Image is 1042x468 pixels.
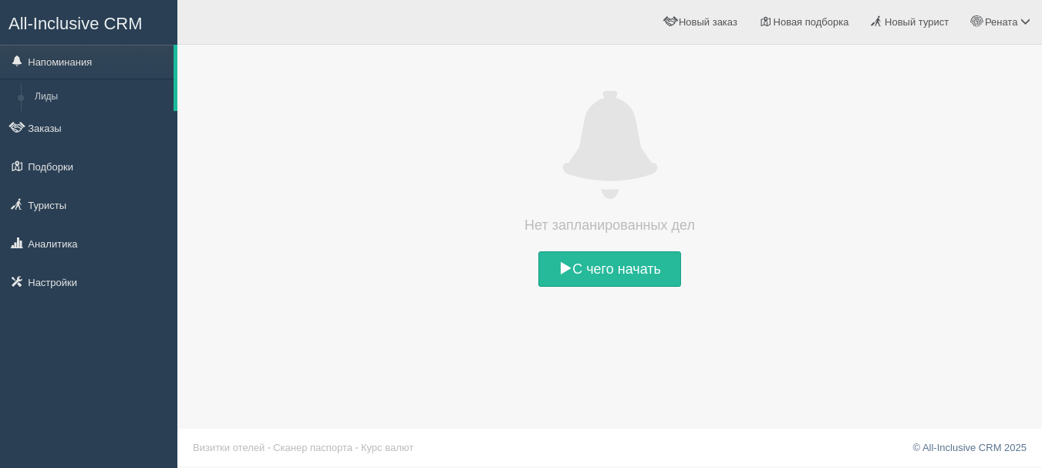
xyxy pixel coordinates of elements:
[193,442,265,453] a: Визитки отелей
[679,16,737,28] span: Новый заказ
[28,83,174,111] a: Лиды
[356,442,359,453] span: ·
[912,442,1027,453] a: © All-Inclusive CRM 2025
[774,16,849,28] span: Новая подборка
[885,16,949,28] span: Новый турист
[361,442,413,453] a: Курс валют
[8,14,143,33] span: All-Inclusive CRM
[268,442,271,453] span: ·
[985,16,1018,28] span: Рената
[273,442,352,453] a: Сканер паспорта
[494,214,726,236] h4: Нет запланированных дел
[1,1,177,43] a: All-Inclusive CRM
[538,251,681,287] a: С чего начать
